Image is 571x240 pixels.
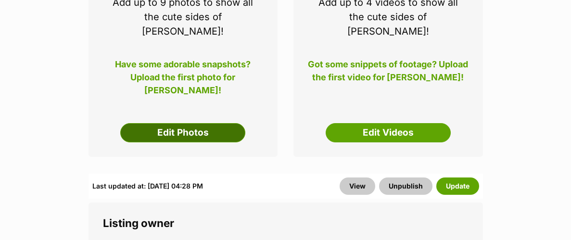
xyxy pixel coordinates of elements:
div: Last updated at: [DATE] 04:28 PM [92,177,203,195]
a: View [340,177,375,195]
a: Edit Videos [326,123,451,142]
a: Edit Photos [120,123,245,142]
button: Unpublish [379,177,432,195]
p: Got some snippets of footage? Upload the first video for [PERSON_NAME]! [308,58,469,89]
p: Have some adorable snapshots? Upload the first photo for [PERSON_NAME]! [103,58,264,89]
button: Update [436,177,479,195]
span: Listing owner [103,216,174,229]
